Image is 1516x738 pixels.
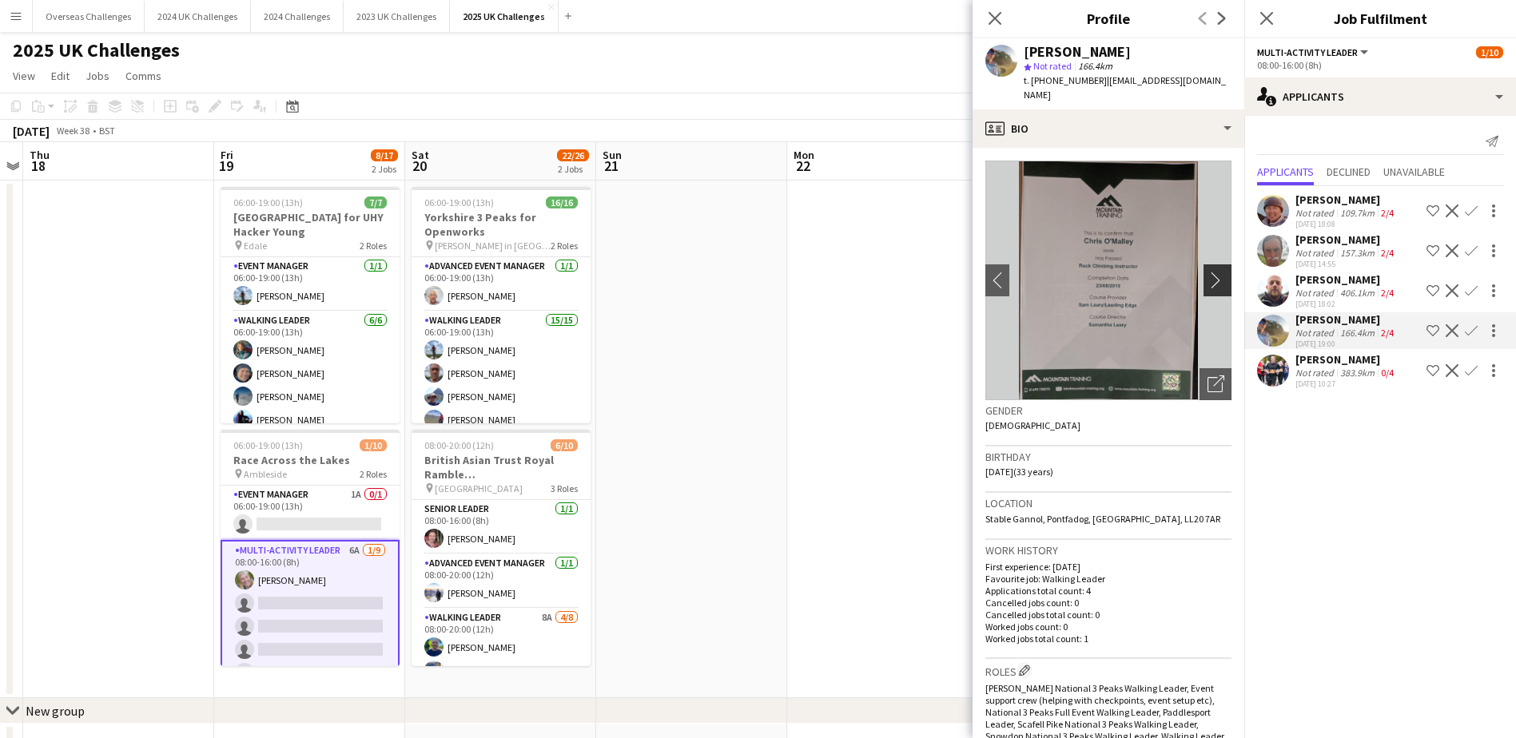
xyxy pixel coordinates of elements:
[985,585,1232,597] p: Applications total count: 4
[1257,46,1358,58] span: Multi-Activity Leader
[1381,327,1394,339] app-skills-label: 2/4
[1244,77,1516,116] div: Applicants
[1024,74,1107,86] span: t. [PHONE_NUMBER]
[1024,74,1226,101] span: | [EMAIL_ADDRESS][DOMAIN_NAME]
[985,496,1232,510] h3: Location
[221,257,400,311] app-card-role: Event Manager1/106:00-19:00 (13h)[PERSON_NAME]
[344,1,450,32] button: 2023 UK Challenges
[1295,299,1397,309] div: [DATE] 18:02
[1295,312,1397,327] div: [PERSON_NAME]
[546,196,578,208] span: 16/16
[1295,272,1397,287] div: [PERSON_NAME]
[45,65,76,86] a: Edit
[1033,60,1072,72] span: Not rated
[221,453,400,467] h3: Race Across the Lakes
[1295,379,1397,389] div: [DATE] 10:27
[13,123,50,139] div: [DATE]
[221,430,400,666] app-job-card: 06:00-19:00 (13h)1/10Race Across the Lakes Ambleside2 RolesEvent Manager1A0/106:00-19:00 (13h) Mu...
[221,311,400,486] app-card-role: Walking Leader6/606:00-19:00 (13h)[PERSON_NAME][PERSON_NAME][PERSON_NAME][PERSON_NAME]
[233,439,303,451] span: 06:00-19:00 (13h)
[26,703,85,719] div: New group
[985,450,1232,464] h3: Birthday
[1295,232,1397,247] div: [PERSON_NAME]
[221,486,400,540] app-card-role: Event Manager1A0/106:00-19:00 (13h)
[435,482,523,494] span: [GEOGRAPHIC_DATA]
[985,621,1232,633] p: Worked jobs count: 0
[1295,207,1337,219] div: Not rated
[985,633,1232,645] p: Worked jobs total count: 1
[600,157,622,175] span: 21
[412,187,591,423] app-job-card: 06:00-19:00 (13h)16/16Yorkshire 3 Peaks for Openworks [PERSON_NAME] in [GEOGRAPHIC_DATA]2 RolesAd...
[791,157,814,175] span: 22
[985,419,1080,431] span: [DEMOGRAPHIC_DATA]
[557,149,589,161] span: 22/26
[1024,45,1131,59] div: [PERSON_NAME]
[985,609,1232,621] p: Cancelled jobs total count: 0
[603,148,622,162] span: Sun
[1244,8,1516,29] h3: Job Fulfilment
[985,573,1232,585] p: Favourite job: Walking Leader
[1295,352,1397,367] div: [PERSON_NAME]
[1295,247,1337,259] div: Not rated
[251,1,344,32] button: 2024 Challenges
[1327,166,1371,177] span: Declined
[424,439,494,451] span: 08:00-20:00 (12h)
[6,65,42,86] a: View
[1295,327,1337,339] div: Not rated
[53,125,93,137] span: Week 38
[551,240,578,252] span: 2 Roles
[1337,207,1378,219] div: 109.7km
[424,196,494,208] span: 06:00-19:00 (13h)
[985,662,1232,679] h3: Roles
[125,69,161,83] span: Comms
[372,163,397,175] div: 2 Jobs
[27,157,50,175] span: 18
[360,240,387,252] span: 2 Roles
[973,8,1244,29] h3: Profile
[985,161,1232,400] img: Crew avatar or photo
[551,482,578,494] span: 3 Roles
[233,196,303,208] span: 06:00-19:00 (13h)
[985,466,1053,478] span: [DATE] (33 years)
[371,149,398,161] span: 8/17
[435,240,551,252] span: [PERSON_NAME] in [GEOGRAPHIC_DATA]
[412,500,591,554] app-card-role: Senior Leader1/108:00-16:00 (8h)[PERSON_NAME]
[1257,166,1314,177] span: Applicants
[221,210,400,239] h3: [GEOGRAPHIC_DATA] for UHY Hacker Young
[1337,367,1378,379] div: 383.9km
[1381,287,1394,299] app-skills-label: 2/4
[1295,339,1397,349] div: [DATE] 19:00
[985,597,1232,609] p: Cancelled jobs count: 0
[1337,327,1378,339] div: 166.4km
[551,439,578,451] span: 6/10
[221,148,233,162] span: Fri
[1200,368,1232,400] div: Open photos pop-in
[973,109,1244,148] div: Bio
[13,38,180,62] h1: 2025 UK Challenges
[1257,46,1371,58] button: Multi-Activity Leader
[360,468,387,480] span: 2 Roles
[412,257,591,311] app-card-role: Advanced Event Manager1/106:00-19:00 (13h)[PERSON_NAME]
[145,1,251,32] button: 2024 UK Challenges
[412,210,591,239] h3: Yorkshire 3 Peaks for Openworks
[985,403,1232,418] h3: Gender
[1295,192,1397,207] div: [PERSON_NAME]
[33,1,145,32] button: Overseas Challenges
[985,513,1220,525] span: Stable Gannol, Pontfadog, [GEOGRAPHIC_DATA], LL20 7AR
[221,187,400,423] app-job-card: 06:00-19:00 (13h)7/7[GEOGRAPHIC_DATA] for UHY Hacker Young Edale2 RolesEvent Manager1/106:00-19:0...
[1295,287,1337,299] div: Not rated
[51,69,70,83] span: Edit
[450,1,559,32] button: 2025 UK Challenges
[1383,166,1445,177] span: Unavailable
[1295,219,1397,229] div: [DATE] 18:08
[1381,207,1394,219] app-skills-label: 2/4
[985,561,1232,573] p: First experience: [DATE]
[1381,367,1394,379] app-skills-label: 0/4
[412,148,429,162] span: Sat
[1337,247,1378,259] div: 157.3km
[244,468,287,480] span: Ambleside
[985,543,1232,557] h3: Work history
